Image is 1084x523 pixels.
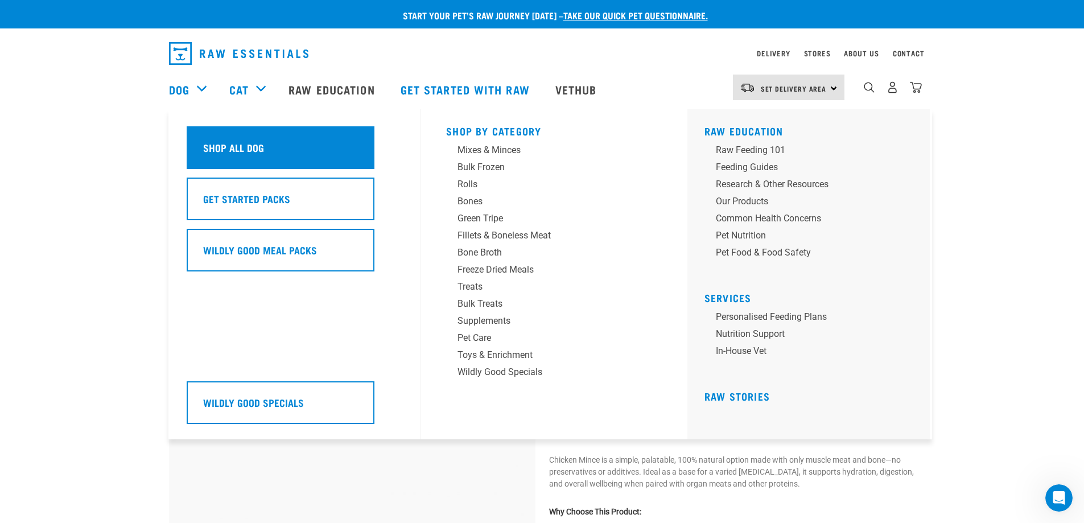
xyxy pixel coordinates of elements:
a: Personalised Feeding Plans [704,310,921,327]
div: Pet Food & Food Safety [716,246,893,260]
div: Research & Other Resources [716,178,893,191]
div: Bulk Treats [457,297,635,311]
a: Contact [893,51,925,55]
a: Fillets & Boneless Meat [446,229,662,246]
img: van-moving.png [740,83,755,93]
div: Green Tripe [457,212,635,225]
a: Raw Feeding 101 [704,143,921,160]
a: Get started with Raw [389,67,544,112]
img: Raw Essentials Logo [169,42,308,65]
a: Toys & Enrichment [446,348,662,365]
div: Bone Broth [457,246,635,260]
a: Raw Education [277,67,389,112]
p: Chicken Mince is a simple, palatable, 100% natural option made with only muscle meat and bone—no ... [549,454,916,490]
div: Our Products [716,195,893,208]
h5: Wildly Good Meal Packs [203,242,317,257]
h5: Shop All Dog [203,140,264,155]
a: Raw Stories [704,393,770,399]
div: Feeding Guides [716,160,893,174]
div: Toys & Enrichment [457,348,635,362]
a: Bones [446,195,662,212]
a: Nutrition Support [704,327,921,344]
a: Bone Broth [446,246,662,263]
a: Shop All Dog [187,126,403,178]
div: Bulk Frozen [457,160,635,174]
a: Common Health Concerns [704,212,921,229]
a: Dog [169,81,189,98]
div: Pet Nutrition [716,229,893,242]
a: Bulk Frozen [446,160,662,178]
h5: Wildly Good Specials [203,395,304,410]
nav: dropdown navigation [160,38,925,69]
a: Cat [229,81,249,98]
a: Green Tripe [446,212,662,229]
a: Our Products [704,195,921,212]
a: Feeding Guides [704,160,921,178]
a: Raw Education [704,128,784,134]
div: Bones [457,195,635,208]
img: home-icon-1@2x.png [864,82,875,93]
strong: Why Choose This Product: [549,507,641,516]
div: Rolls [457,178,635,191]
a: Vethub [544,67,611,112]
a: Pet Nutrition [704,229,921,246]
iframe: Intercom live chat [1045,484,1073,512]
a: Wildly Good Meal Packs [187,229,403,280]
div: Treats [457,280,635,294]
a: Freeze Dried Meals [446,263,662,280]
h5: Get Started Packs [203,191,290,206]
a: Pet Food & Food Safety [704,246,921,263]
a: Supplements [446,314,662,331]
div: Pet Care [457,331,635,345]
a: Rolls [446,178,662,195]
h5: Shop By Category [446,125,662,134]
img: user.png [887,81,898,93]
div: Supplements [457,314,635,328]
a: About Us [844,51,879,55]
div: Mixes & Minces [457,143,635,157]
a: Bulk Treats [446,297,662,314]
div: Fillets & Boneless Meat [457,229,635,242]
div: Common Health Concerns [716,212,893,225]
a: take our quick pet questionnaire. [563,13,708,18]
div: Wildly Good Specials [457,365,635,379]
a: Wildly Good Specials [446,365,662,382]
a: Delivery [757,51,790,55]
span: Set Delivery Area [761,87,827,90]
a: Pet Care [446,331,662,348]
a: Wildly Good Specials [187,381,403,433]
a: Stores [804,51,831,55]
a: Research & Other Resources [704,178,921,195]
div: Raw Feeding 101 [716,143,893,157]
h5: Services [704,292,921,301]
div: Freeze Dried Meals [457,263,635,277]
a: Mixes & Minces [446,143,662,160]
a: Treats [446,280,662,297]
a: Get Started Packs [187,178,403,229]
a: In-house vet [704,344,921,361]
img: home-icon@2x.png [910,81,922,93]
